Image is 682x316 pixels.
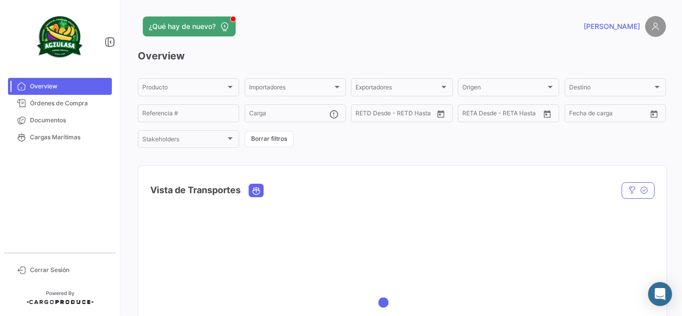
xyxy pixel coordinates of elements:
button: Borrar filtros [245,131,294,147]
input: Hasta [487,111,524,118]
span: Cerrar Sesión [30,266,108,275]
input: Desde [569,111,587,118]
span: Exportadores [355,85,439,92]
a: Overview [8,78,112,95]
img: placeholder-user.png [645,16,666,37]
span: Destino [569,85,653,92]
h3: Overview [138,49,666,63]
button: Ocean [249,184,263,197]
input: Hasta [380,111,417,118]
span: Órdenes de Compra [30,99,108,108]
button: Open calendar [433,106,448,121]
span: ¿Qué hay de nuevo? [149,21,216,31]
img: agzulasa-logo.png [35,12,85,62]
input: Desde [355,111,373,118]
button: ¿Qué hay de nuevo? [143,16,236,36]
a: Documentos [8,112,112,129]
span: Documentos [30,116,108,125]
input: Desde [462,111,480,118]
a: Cargas Marítimas [8,129,112,146]
div: Abrir Intercom Messenger [648,282,672,306]
button: Open calendar [647,106,662,121]
a: Órdenes de Compra [8,95,112,112]
button: Open calendar [540,106,555,121]
span: [PERSON_NAME] [584,21,640,31]
span: Overview [30,82,108,91]
span: Importadores [249,85,333,92]
span: Cargas Marítimas [30,133,108,142]
span: Stakeholders [142,137,226,144]
span: Producto [142,85,226,92]
h4: Vista de Transportes [150,183,241,197]
input: Hasta [594,111,631,118]
span: Origen [462,85,546,92]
